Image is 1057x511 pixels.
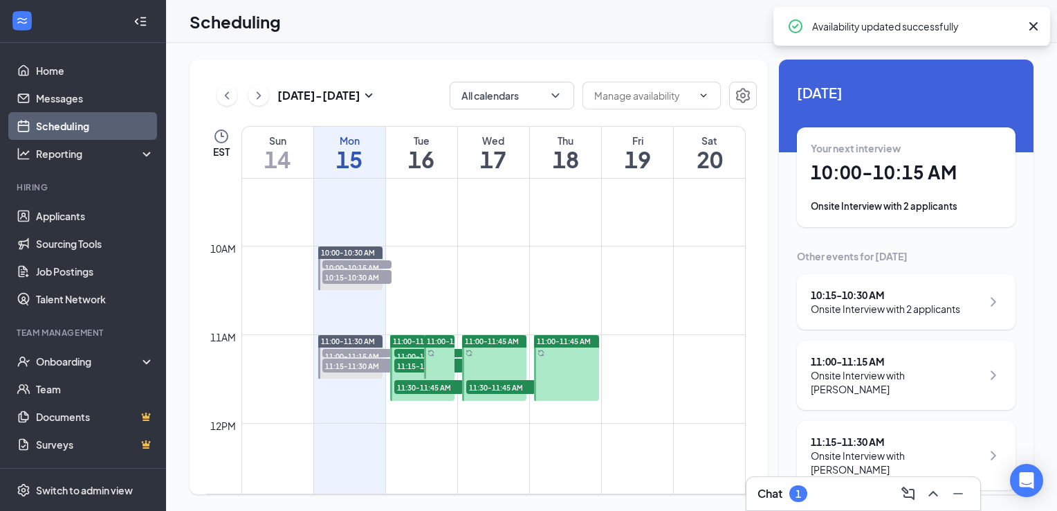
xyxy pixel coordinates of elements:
[537,337,591,346] span: 11:00-11:45 AM
[458,127,529,178] a: September 17, 2025
[36,147,155,161] div: Reporting
[190,10,281,33] h1: Scheduling
[242,147,313,171] h1: 14
[386,134,457,147] div: Tue
[787,18,804,35] svg: CheckmarkCircle
[950,485,966,502] svg: Minimize
[360,87,377,104] svg: SmallChevronDown
[900,485,917,502] svg: ComposeMessage
[811,161,1002,184] h1: 10:00 - 10:15 AM
[314,127,385,178] a: September 15, 2025
[985,447,1002,464] svg: ChevronRight
[217,85,237,106] button: ChevronLeft
[17,147,30,161] svg: Analysis
[36,57,154,84] a: Home
[394,359,463,373] span: 11:15-11:30 AM
[1025,18,1042,35] svg: Cross
[674,147,745,171] h1: 20
[530,127,601,178] a: September 18, 2025
[947,483,969,505] button: Minimize
[36,375,154,403] a: Team
[393,337,447,346] span: 11:00-11:45 AM
[797,82,1015,103] span: [DATE]
[427,337,481,346] span: 11:00-11:30 AM
[208,330,239,345] div: 11am
[1010,464,1043,497] div: Open Intercom Messenger
[796,488,801,500] div: 1
[36,112,154,140] a: Scheduling
[322,260,392,274] span: 10:00-10:15 AM
[757,486,782,501] h3: Chat
[811,141,1002,155] div: Your next interview
[897,483,919,505] button: ComposeMessage
[811,368,982,396] div: Onsite Interview with [PERSON_NAME]
[314,147,385,171] h1: 15
[811,302,960,316] div: Onsite Interview with 2 applicants
[735,87,751,104] svg: Settings
[208,241,239,256] div: 10am
[530,134,601,147] div: Thu
[811,435,982,449] div: 11:15 - 11:30 AM
[530,147,601,171] h1: 18
[594,88,692,103] input: Manage availability
[322,359,392,373] span: 11:15-11:30 AM
[17,181,151,193] div: Hiring
[458,134,529,147] div: Wed
[248,85,269,106] button: ChevronRight
[466,350,472,357] svg: Sync
[458,147,529,171] h1: 17
[36,84,154,112] a: Messages
[811,199,1002,213] div: Onsite Interview with 2 applicants
[252,87,266,104] svg: ChevronRight
[242,134,313,147] div: Sun
[797,249,1015,263] div: Other events for [DATE]
[698,90,709,101] svg: ChevronDown
[812,18,1020,35] div: Availability updated successfully
[674,134,745,147] div: Sat
[17,355,30,368] svg: UserCheck
[242,127,313,178] a: September 14, 2025
[386,147,457,171] h1: 16
[394,380,463,394] span: 11:30-11:45 AM
[602,127,673,178] a: September 19, 2025
[277,88,360,103] h3: [DATE] - [DATE]
[985,367,1002,384] svg: ChevronRight
[36,431,154,458] a: SurveysCrown
[537,350,544,357] svg: Sync
[314,134,385,147] div: Mon
[220,87,234,104] svg: ChevronLeft
[811,449,982,476] div: Onsite Interview with [PERSON_NAME]
[811,355,982,368] div: 11:00 - 11:15 AM
[36,355,143,368] div: Onboarding
[465,337,519,346] span: 11:00-11:45 AM
[208,418,239,433] div: 12pm
[36,403,154,431] a: DocumentsCrown
[36,483,133,497] div: Switch to admin view
[213,145,230,159] span: EST
[36,285,154,313] a: Talent Network
[602,134,673,147] div: Fri
[549,89,562,102] svg: ChevronDown
[321,337,375,346] span: 11:00-11:30 AM
[213,128,230,145] svg: Clock
[922,483,944,505] button: ChevronUp
[36,230,154,258] a: Sourcing Tools
[322,349,392,363] span: 11:00-11:15 AM
[811,288,960,302] div: 10:15 - 10:30 AM
[134,15,147,28] svg: Collapse
[321,248,375,258] span: 10:00-10:30 AM
[428,350,434,357] svg: Sync
[674,127,745,178] a: September 20, 2025
[322,270,392,284] span: 10:15-10:30 AM
[36,202,154,230] a: Applicants
[985,294,1002,310] svg: ChevronRight
[394,349,463,363] span: 11:00-11:15 AM
[17,327,151,339] div: Team Management
[15,14,29,28] svg: WorkstreamLogo
[36,258,154,285] a: Job Postings
[17,483,30,497] svg: Settings
[729,82,757,109] button: Settings
[450,82,574,109] button: All calendarsChevronDown
[925,485,941,502] svg: ChevronUp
